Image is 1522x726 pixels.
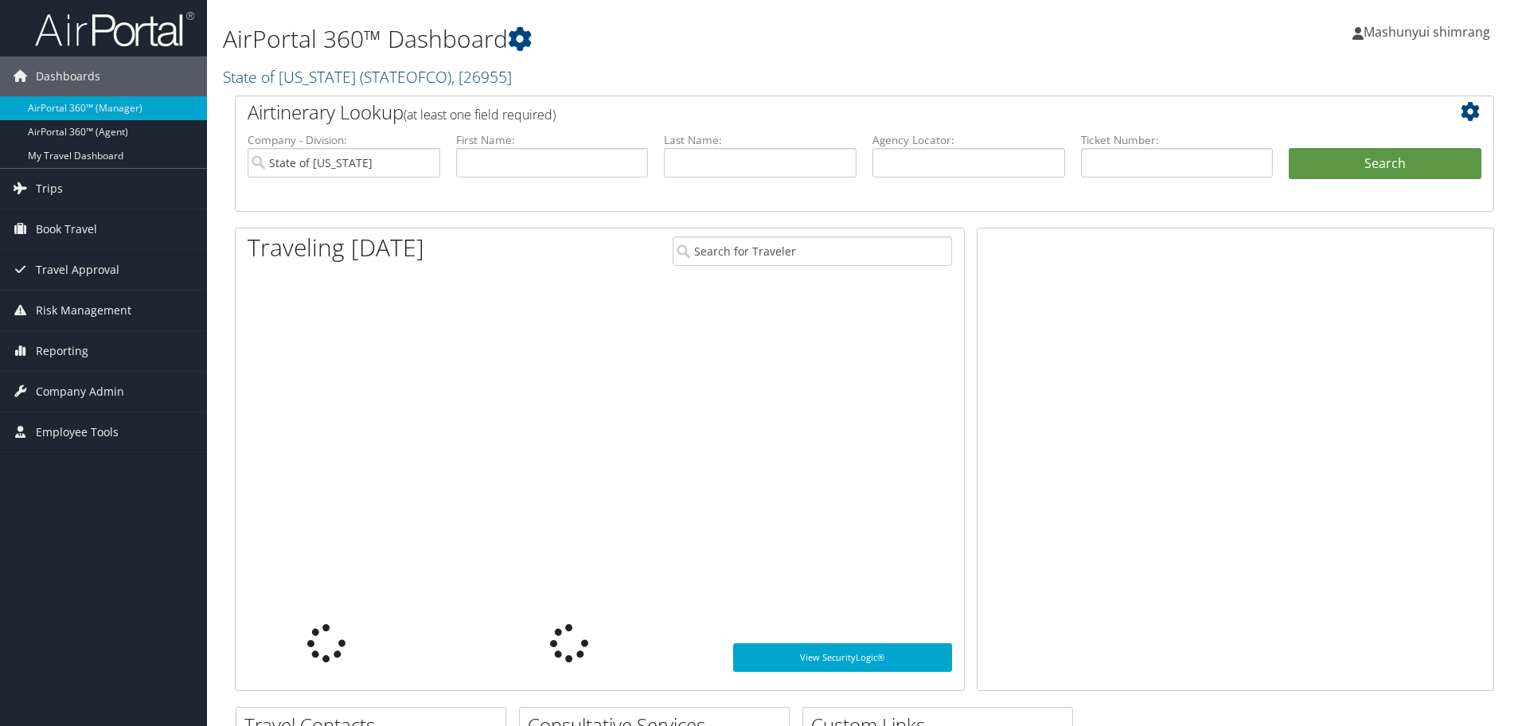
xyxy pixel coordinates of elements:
span: Dashboards [36,57,100,96]
label: Company - Division: [248,132,440,148]
input: Search for Traveler [673,236,952,266]
label: Agency Locator: [872,132,1065,148]
span: Book Travel [36,209,97,249]
h1: Traveling [DATE] [248,231,424,264]
span: Risk Management [36,291,131,330]
span: Mashunyui shimrang [1364,23,1490,41]
label: Last Name: [664,132,857,148]
span: Trips [36,169,63,209]
span: Reporting [36,331,88,371]
button: Search [1289,148,1481,180]
span: Employee Tools [36,412,119,452]
a: View SecurityLogic® [733,643,952,672]
span: Travel Approval [36,250,119,290]
a: Mashunyui shimrang [1352,8,1506,56]
span: (at least one field required) [404,106,556,123]
a: State of [US_STATE] [223,66,512,88]
span: ( STATEOFCO ) [360,66,451,88]
h1: AirPortal 360™ Dashboard [223,22,1079,56]
span: Company Admin [36,372,124,412]
h2: Airtinerary Lookup [248,99,1376,126]
span: , [ 26955 ] [451,66,512,88]
img: airportal-logo.png [35,10,194,48]
label: First Name: [456,132,649,148]
label: Ticket Number: [1081,132,1274,148]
